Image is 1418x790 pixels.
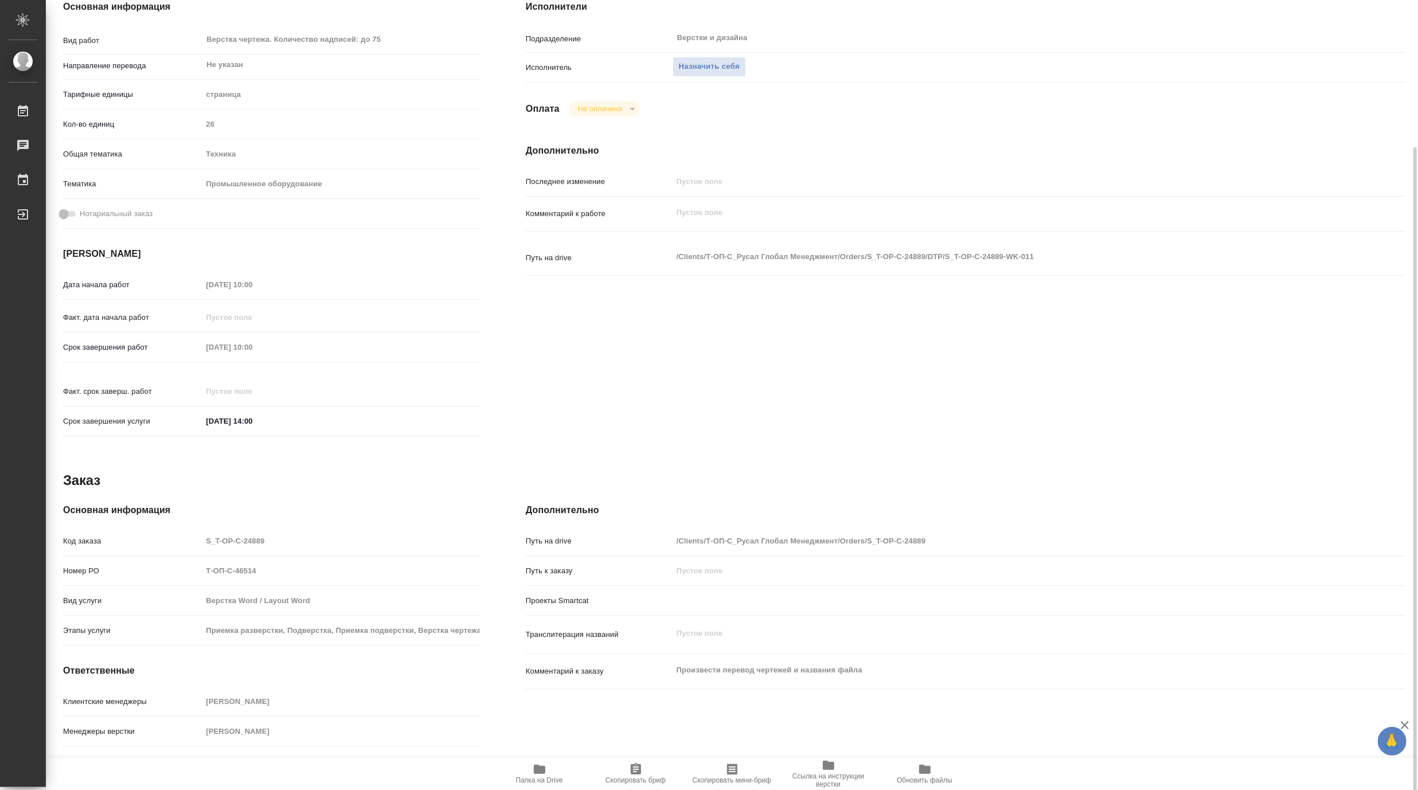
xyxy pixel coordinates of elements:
[526,252,673,264] p: Путь на drive
[673,57,746,77] button: Назначить себя
[673,660,1333,680] textarea: Произвести перевод чертежей и названия файла
[63,726,202,737] p: Менеджеры верстки
[202,753,480,769] input: Пустое поле
[63,60,202,72] p: Направление перевода
[526,595,673,607] p: Проекты Smartcat
[787,772,870,788] span: Ссылка на инструкции верстки
[780,758,877,790] button: Ссылка на инструкции верстки
[526,102,560,116] h4: Оплата
[202,592,480,609] input: Пустое поле
[63,756,202,767] p: Проектный менеджер
[202,622,480,639] input: Пустое поле
[673,173,1333,190] input: Пустое поле
[526,503,1405,517] h4: Дополнительно
[202,144,480,164] div: Техника
[202,339,302,355] input: Пустое поле
[63,696,202,707] p: Клиентские менеджеры
[526,535,673,547] p: Путь на drive
[63,312,202,323] p: Факт. дата начала работ
[63,247,480,261] h4: [PERSON_NAME]
[526,565,673,577] p: Путь к заказу
[63,89,202,100] p: Тарифные единицы
[202,562,480,579] input: Пустое поле
[202,383,302,400] input: Пустое поле
[63,503,480,517] h4: Основная информация
[679,60,740,73] span: Назначить себя
[63,35,202,46] p: Вид работ
[684,758,780,790] button: Скопировать мини-бриф
[202,116,480,132] input: Пустое поле
[202,413,302,429] input: ✎ Введи что-нибудь
[63,595,202,607] p: Вид услуги
[526,208,673,220] p: Комментарий к работе
[1378,727,1407,756] button: 🙏
[588,758,684,790] button: Скопировать бриф
[877,758,973,790] button: Обновить файлы
[526,62,673,73] p: Исполнитель
[526,666,673,677] p: Комментарий к заказу
[63,178,202,190] p: Тематика
[202,276,302,293] input: Пустое поле
[673,533,1333,549] input: Пустое поле
[63,471,100,490] h2: Заказ
[63,416,202,427] p: Срок завершения услуги
[673,247,1333,267] textarea: /Clients/Т-ОП-С_Русал Глобал Менеджмент/Orders/S_T-OP-C-24889/DTP/S_T-OP-C-24889-WK-011
[1382,729,1402,753] span: 🙏
[673,562,1333,579] input: Пустое поле
[693,776,771,784] span: Скопировать мини-бриф
[516,776,563,784] span: Папка на Drive
[202,309,302,326] input: Пустое поле
[606,776,666,784] span: Скопировать бриф
[63,565,202,577] p: Номер РО
[575,104,626,114] button: Не оплачена
[526,176,673,187] p: Последнее изменение
[202,693,480,710] input: Пустое поле
[63,386,202,397] p: Факт. срок заверш. работ
[526,629,673,640] p: Транслитерация названий
[63,535,202,547] p: Код заказа
[63,625,202,636] p: Этапы услуги
[526,33,673,45] p: Подразделение
[569,101,639,116] div: Не оплачена
[63,664,480,678] h4: Ответственные
[897,776,952,784] span: Обновить файлы
[80,208,153,220] span: Нотариальный заказ
[63,279,202,291] p: Дата начала работ
[63,119,202,130] p: Кол-во единиц
[202,723,480,740] input: Пустое поле
[526,144,1405,158] h4: Дополнительно
[491,758,588,790] button: Папка на Drive
[202,85,480,104] div: страница
[63,342,202,353] p: Срок завершения работ
[202,533,480,549] input: Пустое поле
[63,148,202,160] p: Общая тематика
[202,174,480,194] div: Промышленное оборудование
